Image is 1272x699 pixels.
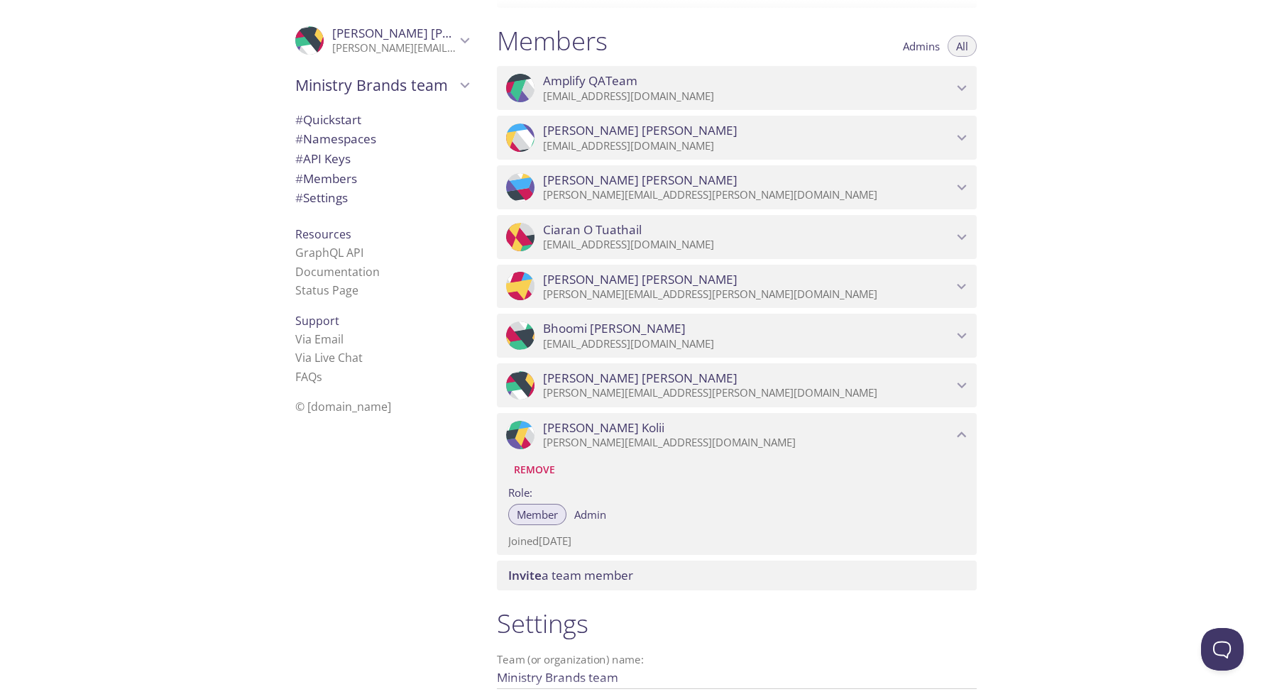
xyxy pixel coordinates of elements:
[508,481,965,502] label: Role:
[295,111,303,128] span: #
[295,189,348,206] span: Settings
[497,215,977,259] div: Ciaran O Tuathail
[295,150,351,167] span: API Keys
[295,245,363,260] a: GraphQL API
[948,35,977,57] button: All
[543,370,738,386] span: [PERSON_NAME] [PERSON_NAME]
[543,238,953,252] p: [EMAIL_ADDRESS][DOMAIN_NAME]
[543,272,738,287] span: [PERSON_NAME] [PERSON_NAME]
[497,116,977,160] div: Loretta Dudden
[543,420,664,436] span: [PERSON_NAME] Kolii
[514,461,555,478] span: Remove
[497,561,977,590] div: Invite a team member
[332,25,527,41] span: [PERSON_NAME] [PERSON_NAME]
[543,188,953,202] p: [PERSON_NAME][EMAIL_ADDRESS][PERSON_NAME][DOMAIN_NAME]
[497,265,977,309] div: Akhil Gopalakrishnan
[894,35,948,57] button: Admins
[497,413,977,457] div: Rupasri Kolii
[295,75,456,95] span: Ministry Brands team
[295,170,357,187] span: Members
[295,150,303,167] span: #
[295,264,380,280] a: Documentation
[295,111,361,128] span: Quickstart
[284,110,480,130] div: Quickstart
[543,287,953,302] p: [PERSON_NAME][EMAIL_ADDRESS][PERSON_NAME][DOMAIN_NAME]
[543,436,953,450] p: [PERSON_NAME][EMAIL_ADDRESS][DOMAIN_NAME]
[497,165,977,209] div: Eric Wafford
[295,226,351,242] span: Resources
[295,399,391,414] span: © [DOMAIN_NAME]
[284,67,480,104] div: Ministry Brands team
[295,170,303,187] span: #
[284,17,480,64] div: Syed ahmed
[295,131,303,147] span: #
[497,314,977,358] div: Bhoomi Dodiya
[295,131,376,147] span: Namespaces
[497,66,977,110] div: Amplify QATeam
[284,188,480,208] div: Team Settings
[543,123,738,138] span: [PERSON_NAME] [PERSON_NAME]
[543,386,953,400] p: [PERSON_NAME][EMAIL_ADDRESS][PERSON_NAME][DOMAIN_NAME]
[497,363,977,407] div: Syed ahmed
[317,369,322,385] span: s
[497,607,977,639] h1: Settings
[295,282,358,298] a: Status Page
[543,139,953,153] p: [EMAIL_ADDRESS][DOMAIN_NAME]
[295,369,322,385] a: FAQ
[295,331,344,347] a: Via Email
[332,41,456,55] p: [PERSON_NAME][EMAIL_ADDRESS][PERSON_NAME][DOMAIN_NAME]
[295,313,339,329] span: Support
[566,504,615,525] button: Admin
[295,189,303,206] span: #
[543,89,953,104] p: [EMAIL_ADDRESS][DOMAIN_NAME]
[284,149,480,169] div: API Keys
[543,73,637,89] span: Amplify QATeam
[508,567,542,583] span: Invite
[543,321,686,336] span: Bhoomi [PERSON_NAME]
[497,654,645,665] label: Team (or organization) name:
[543,172,738,188] span: [PERSON_NAME] [PERSON_NAME]
[295,350,363,365] a: Via Live Chat
[543,337,953,351] p: [EMAIL_ADDRESS][DOMAIN_NAME]
[508,534,965,549] p: Joined [DATE]
[508,504,566,525] button: Member
[284,169,480,189] div: Members
[1201,628,1244,671] iframe: Help Scout Beacon - Open
[284,129,480,149] div: Namespaces
[497,25,608,57] h1: Members
[508,458,561,481] button: Remove
[543,222,642,238] span: Ciaran O Tuathail
[508,567,633,583] span: a team member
